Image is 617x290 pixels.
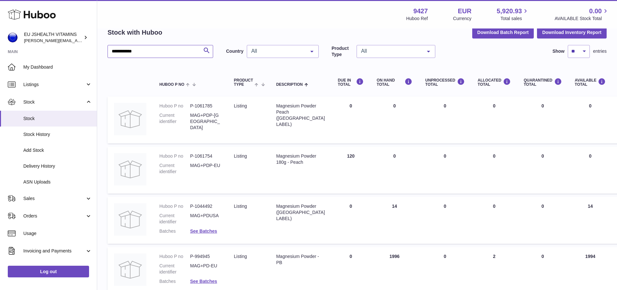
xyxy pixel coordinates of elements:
img: product image [114,253,146,286]
span: listing [234,204,247,209]
dd: MAG+PD-EU [190,263,221,275]
div: EU JSHEALTH VITAMINS [24,31,82,44]
span: Add Stock [23,147,92,153]
dd: MAG+PDP-[GEOGRAPHIC_DATA] [190,112,221,131]
span: Huboo P no [159,83,184,87]
dt: Current identifier [159,213,190,225]
dt: Current identifier [159,263,190,275]
dt: Current identifier [159,112,190,131]
div: QUARANTINED Total [524,78,562,87]
div: Magnesium Powder Peach ([GEOGRAPHIC_DATA] LABEL) [276,103,325,128]
td: 0 [568,96,612,143]
span: My Dashboard [23,64,92,70]
span: 0.00 [589,7,602,16]
img: laura@jessicasepel.com [8,33,17,42]
span: 5,920.93 [497,7,522,16]
span: 0 [542,204,544,209]
td: 0 [370,96,419,143]
span: All [360,48,422,54]
div: UNPROCESSED Total [425,78,465,87]
a: 0.00 AVAILABLE Stock Total [554,7,609,22]
strong: EUR [458,7,471,16]
div: Magnesium Powder ([GEOGRAPHIC_DATA] LABEL) [276,203,325,222]
dd: MAG+PDUSA [190,213,221,225]
span: Sales [23,195,85,202]
span: [PERSON_NAME][EMAIL_ADDRESS][DOMAIN_NAME] [24,38,130,43]
dd: P-1061785 [190,103,221,109]
div: ALLOCATED Total [478,78,511,87]
td: 0 [471,96,517,143]
td: 14 [370,197,419,244]
span: AVAILABLE Stock Total [554,16,609,22]
img: product image [114,203,146,236]
div: DUE IN TOTAL [338,78,364,87]
span: Stock [23,116,92,122]
dt: Batches [159,278,190,284]
button: Download Batch Report [472,27,534,38]
a: See Batches [190,229,217,234]
a: 5,920.93 Total sales [497,7,530,22]
span: listing [234,103,247,108]
label: Product Type [332,45,353,58]
td: 0 [471,197,517,244]
a: Log out [8,266,89,277]
td: 0 [419,147,471,194]
div: Magnesium Powder - PB [276,253,325,266]
dt: Huboo P no [159,253,190,260]
span: Stock History [23,131,92,138]
span: 0 [542,103,544,108]
span: listing [234,153,247,159]
label: Show [553,48,565,54]
span: Description [276,83,303,87]
label: Country [226,48,244,54]
img: product image [114,103,146,135]
span: Invoicing and Payments [23,248,85,254]
span: All [250,48,305,54]
td: 0 [331,96,370,143]
span: entries [593,48,607,54]
td: 0 [331,197,370,244]
dt: Current identifier [159,162,190,175]
dt: Huboo P no [159,203,190,209]
span: Usage [23,230,92,237]
span: Total sales [500,16,529,22]
h2: Stock with Huboo [108,28,162,37]
dt: Huboo P no [159,103,190,109]
span: ASN Uploads [23,179,92,185]
dt: Batches [159,228,190,234]
a: See Batches [190,279,217,284]
div: AVAILABLE Total [575,78,606,87]
span: 0 [542,254,544,259]
button: Download Inventory Report [537,27,607,38]
td: 0 [471,147,517,194]
dd: P-994945 [190,253,221,260]
dd: P-1044492 [190,203,221,209]
div: Currency [453,16,472,22]
td: 0 [419,197,471,244]
dd: MAG+PDP-EU [190,162,221,175]
span: Product Type [234,78,253,87]
span: Stock [23,99,85,105]
td: 120 [331,147,370,194]
div: Magnesium Powder 180g - Peach [276,153,325,165]
div: Huboo Ref [406,16,428,22]
img: product image [114,153,146,185]
dd: P-1061754 [190,153,221,159]
span: listing [234,254,247,259]
span: Listings [23,82,85,88]
span: Orders [23,213,85,219]
dt: Huboo P no [159,153,190,159]
span: 0 [542,153,544,159]
td: 0 [370,147,419,194]
td: 14 [568,197,612,244]
td: 0 [568,147,612,194]
div: ON HAND Total [377,78,412,87]
td: 0 [419,96,471,143]
span: Delivery History [23,163,92,169]
strong: 9427 [413,7,428,16]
